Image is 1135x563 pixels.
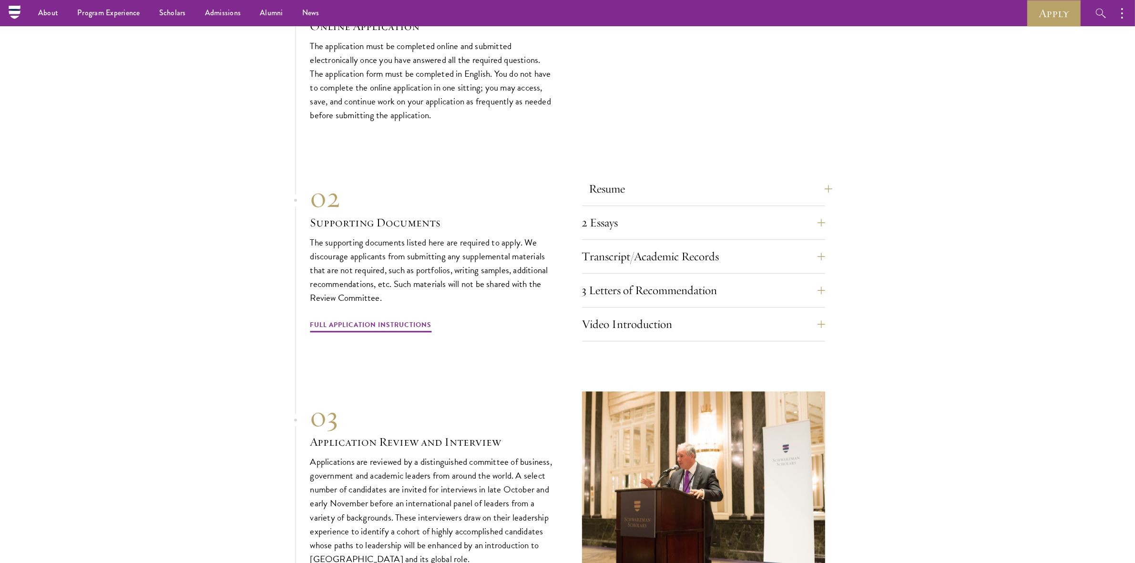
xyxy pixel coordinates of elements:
button: 2 Essays [582,211,825,234]
div: 03 [310,399,553,434]
p: The application must be completed online and submitted electronically once you have answered all ... [310,39,553,122]
h3: Supporting Documents [310,215,553,231]
button: Resume [589,177,832,200]
h3: Application Review and Interview [310,434,553,450]
button: 3 Letters of Recommendation [582,279,825,302]
a: Full Application Instructions [310,319,432,334]
button: Transcript/Academic Records [582,245,825,268]
p: The supporting documents listed here are required to apply. We discourage applicants from submitt... [310,235,553,305]
div: 02 [310,180,553,215]
button: Video Introduction [582,313,825,336]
